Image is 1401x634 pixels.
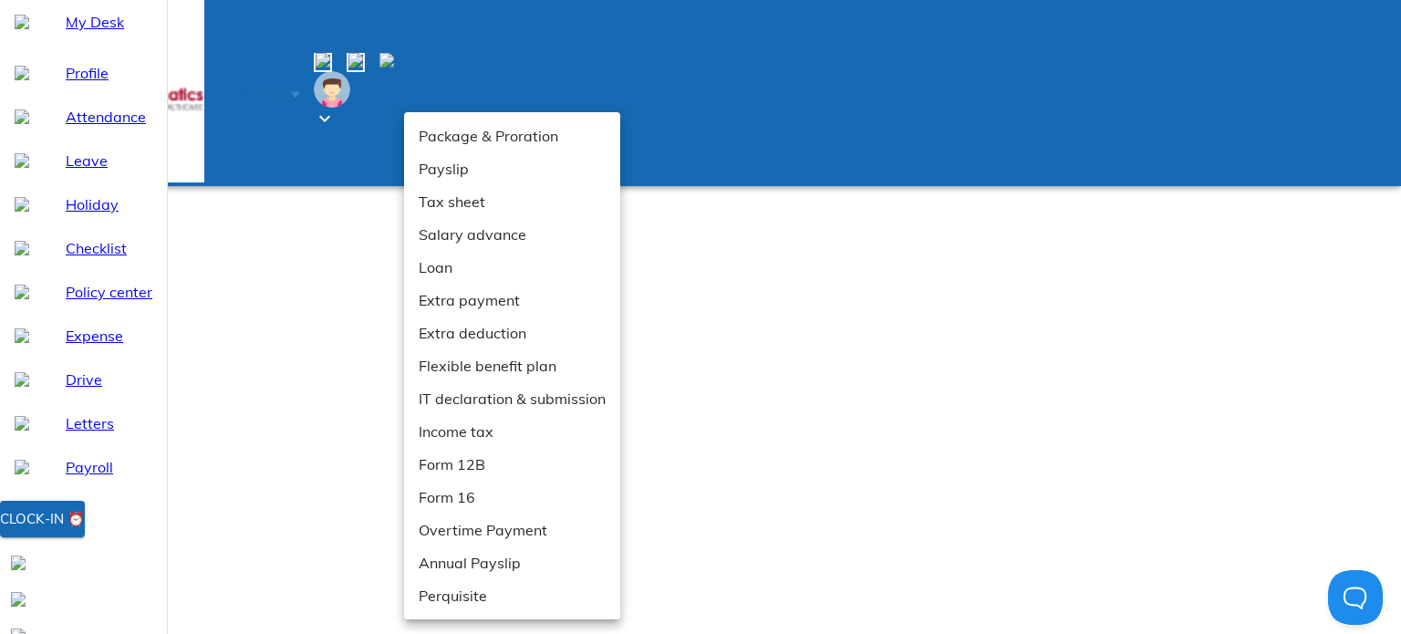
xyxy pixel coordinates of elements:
[404,382,620,415] li: IT declaration & submission
[404,284,620,317] li: Extra payment
[404,185,620,218] li: Tax sheet
[404,251,620,284] li: Loan
[404,481,620,514] li: Form 16
[404,579,620,612] li: Perquisite
[404,120,620,152] li: Package & Proration
[404,152,620,185] li: Payslip
[404,448,620,481] li: Form 12B
[404,514,620,546] li: Overtime Payment
[404,415,620,448] li: Income tax
[404,317,620,349] li: Extra deduction
[404,546,620,579] li: Annual Payslip
[404,349,620,382] li: Flexible benefit plan
[404,218,620,251] li: Salary advance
